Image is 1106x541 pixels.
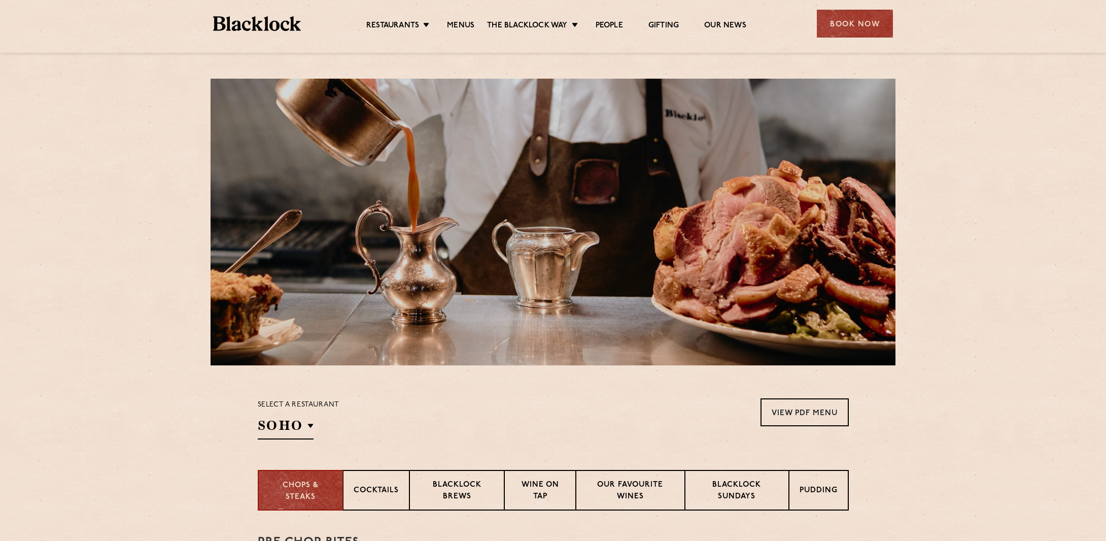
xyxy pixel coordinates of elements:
[586,480,674,503] p: Our favourite wines
[420,480,494,503] p: Blacklock Brews
[704,21,746,32] a: Our News
[596,21,623,32] a: People
[648,21,679,32] a: Gifting
[800,485,838,498] p: Pudding
[447,21,474,32] a: Menus
[366,21,419,32] a: Restaurants
[258,398,339,412] p: Select a restaurant
[761,398,849,426] a: View PDF Menu
[817,10,893,38] div: Book Now
[258,417,314,439] h2: SOHO
[213,16,301,31] img: BL_Textured_Logo-footer-cropped.svg
[515,480,565,503] p: Wine on Tap
[487,21,567,32] a: The Blacklock Way
[354,485,399,498] p: Cocktails
[269,480,332,503] p: Chops & Steaks
[696,480,778,503] p: Blacklock Sundays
